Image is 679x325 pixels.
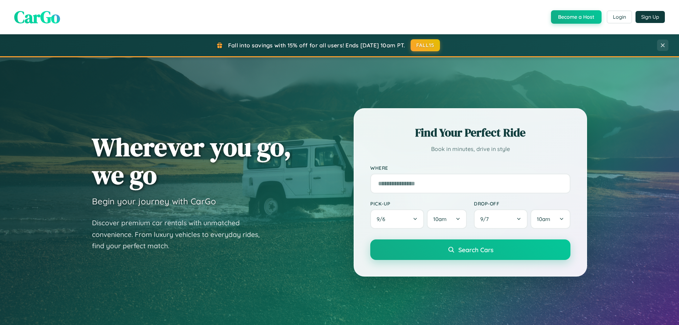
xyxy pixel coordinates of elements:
[370,201,467,207] label: Pick-up
[474,201,570,207] label: Drop-off
[474,209,528,229] button: 9/7
[458,246,493,254] span: Search Cars
[551,10,602,24] button: Become a Host
[411,39,440,51] button: FALL15
[537,216,550,222] span: 10am
[377,216,389,222] span: 9 / 6
[370,125,570,140] h2: Find Your Perfect Ride
[636,11,665,23] button: Sign Up
[370,209,424,229] button: 9/6
[370,144,570,154] p: Book in minutes, drive in style
[480,216,492,222] span: 9 / 7
[607,11,632,23] button: Login
[427,209,467,229] button: 10am
[92,196,216,207] h3: Begin your journey with CarGo
[370,165,570,171] label: Where
[530,209,570,229] button: 10am
[14,5,60,29] span: CarGo
[433,216,447,222] span: 10am
[228,42,405,49] span: Fall into savings with 15% off for all users! Ends [DATE] 10am PT.
[92,133,291,189] h1: Wherever you go, we go
[92,217,269,252] p: Discover premium car rentals with unmatched convenience. From luxury vehicles to everyday rides, ...
[370,239,570,260] button: Search Cars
